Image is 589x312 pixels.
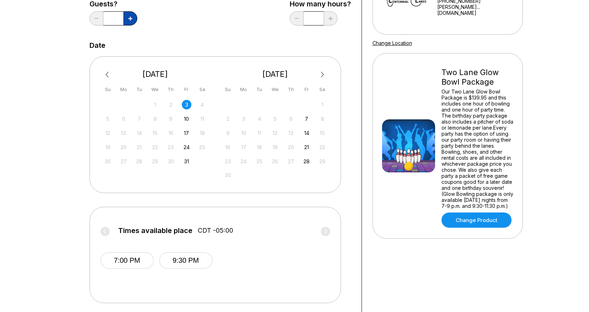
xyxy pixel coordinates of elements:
[118,227,192,234] span: Times available place
[197,128,207,138] div: Not available Saturday, October 18th, 2025
[255,157,264,166] div: Not available Tuesday, November 25th, 2025
[182,85,191,94] div: Fr
[239,114,248,124] div: Not available Monday, November 3rd, 2025
[441,68,513,87] div: Two Lane Glow Bowl Package
[318,114,327,124] div: Not available Saturday, November 8th, 2025
[223,128,233,138] div: Not available Sunday, November 9th, 2025
[270,85,280,94] div: We
[119,114,128,124] div: Not available Monday, October 6th, 2025
[102,69,114,80] button: Previous Month
[441,89,513,209] div: Our Two Lane Glow Bowl Package is $139.95 and this includes one hour of bowling and one hour of p...
[103,114,112,124] div: Not available Sunday, October 5th, 2025
[318,142,327,152] div: Not available Saturday, November 22nd, 2025
[103,85,112,94] div: Su
[437,4,513,16] a: [PERSON_NAME]...[DOMAIN_NAME]
[166,85,175,94] div: Th
[239,128,248,138] div: Not available Monday, November 10th, 2025
[103,142,112,152] div: Not available Sunday, October 19th, 2025
[220,69,330,79] div: [DATE]
[197,114,207,124] div: Not available Saturday, October 11th, 2025
[182,157,191,166] div: Choose Friday, October 31st, 2025
[197,142,207,152] div: Not available Saturday, October 25th, 2025
[89,41,105,49] label: Date
[103,128,112,138] div: Not available Sunday, October 12th, 2025
[150,100,160,109] div: Not available Wednesday, October 1st, 2025
[302,128,311,138] div: Choose Friday, November 14th, 2025
[166,128,175,138] div: Not available Thursday, October 16th, 2025
[441,212,512,228] a: Change Product
[182,100,191,109] div: Choose Friday, October 3rd, 2025
[286,142,296,152] div: Not available Thursday, November 20th, 2025
[166,114,175,124] div: Not available Thursday, October 9th, 2025
[182,114,191,124] div: Choose Friday, October 10th, 2025
[134,128,144,138] div: Not available Tuesday, October 14th, 2025
[182,142,191,152] div: Choose Friday, October 24th, 2025
[302,142,311,152] div: Choose Friday, November 21st, 2025
[223,85,233,94] div: Su
[198,227,233,234] span: CDT -05:00
[166,142,175,152] div: Not available Thursday, October 23rd, 2025
[239,142,248,152] div: Not available Monday, November 17th, 2025
[255,114,264,124] div: Not available Tuesday, November 4th, 2025
[286,128,296,138] div: Not available Thursday, November 13th, 2025
[286,114,296,124] div: Not available Thursday, November 6th, 2025
[223,142,233,152] div: Not available Sunday, November 16th, 2025
[302,85,311,94] div: Fr
[166,100,175,109] div: Not available Thursday, October 2nd, 2025
[270,128,280,138] div: Not available Wednesday, November 12th, 2025
[134,85,144,94] div: Tu
[182,128,191,138] div: Choose Friday, October 17th, 2025
[239,85,248,94] div: Mo
[119,85,128,94] div: Mo
[150,157,160,166] div: Not available Wednesday, October 29th, 2025
[223,157,233,166] div: Not available Sunday, November 23rd, 2025
[150,142,160,152] div: Not available Wednesday, October 22nd, 2025
[134,114,144,124] div: Not available Tuesday, October 7th, 2025
[119,157,128,166] div: Not available Monday, October 27th, 2025
[270,157,280,166] div: Not available Wednesday, November 26th, 2025
[255,128,264,138] div: Not available Tuesday, November 11th, 2025
[302,114,311,124] div: Choose Friday, November 7th, 2025
[150,128,160,138] div: Not available Wednesday, October 15th, 2025
[222,99,328,180] div: month 2025-11
[318,100,327,109] div: Not available Saturday, November 1st, 2025
[150,85,160,94] div: We
[270,114,280,124] div: Not available Wednesday, November 5th, 2025
[286,85,296,94] div: Th
[150,114,160,124] div: Not available Wednesday, October 8th, 2025
[100,252,154,269] button: 7:00 PM
[318,157,327,166] div: Not available Saturday, November 29th, 2025
[302,157,311,166] div: Choose Friday, November 28th, 2025
[103,157,112,166] div: Not available Sunday, October 26th, 2025
[134,157,144,166] div: Not available Tuesday, October 28th, 2025
[223,114,233,124] div: Not available Sunday, November 2nd, 2025
[255,85,264,94] div: Tu
[197,100,207,109] div: Not available Saturday, October 4th, 2025
[119,128,128,138] div: Not available Monday, October 13th, 2025
[197,85,207,94] div: Sa
[100,69,210,79] div: [DATE]
[134,142,144,152] div: Not available Tuesday, October 21st, 2025
[270,142,280,152] div: Not available Wednesday, November 19th, 2025
[373,40,412,46] a: Change Location
[223,170,233,180] div: Not available Sunday, November 30th, 2025
[166,157,175,166] div: Not available Thursday, October 30th, 2025
[318,128,327,138] div: Not available Saturday, November 15th, 2025
[317,69,328,80] button: Next Month
[102,99,208,166] div: month 2025-10
[255,142,264,152] div: Not available Tuesday, November 18th, 2025
[239,157,248,166] div: Not available Monday, November 24th, 2025
[382,119,435,172] img: Two Lane Glow Bowl Package
[318,85,327,94] div: Sa
[159,252,213,269] button: 9:30 PM
[119,142,128,152] div: Not available Monday, October 20th, 2025
[286,157,296,166] div: Not available Thursday, November 27th, 2025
